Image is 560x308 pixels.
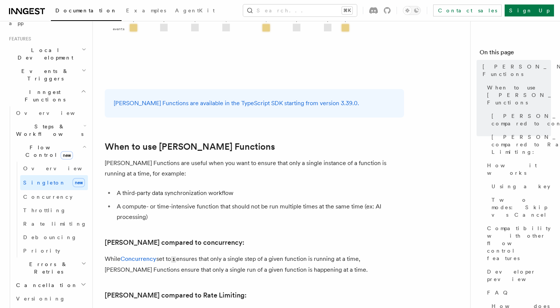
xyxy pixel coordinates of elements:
a: Sign Up [505,4,554,16]
p: While set to ensures that only a single step of a given function is running at a time, [PERSON_NA... [105,254,404,275]
span: AgentKit [175,7,215,13]
span: new [61,151,73,159]
a: Versioning [13,292,88,305]
span: Singleton [23,180,66,186]
span: Cancellation [13,281,78,289]
a: AgentKit [171,2,219,20]
a: Compatibility with other flow control features [484,222,551,265]
a: Concurrency [20,190,88,204]
button: Events & Triggers [6,64,88,85]
a: When to use [PERSON_NAME] Functions [105,141,275,152]
a: Overview [13,106,88,120]
span: Events & Triggers [6,67,82,82]
a: [PERSON_NAME] compared to concurrency: [105,237,244,248]
span: Priority [23,248,60,254]
span: Local Development [6,46,82,61]
span: Features [6,36,31,42]
p: [PERSON_NAME] Functions are useful when you want to ensure that only a single instance of a funct... [105,158,404,179]
li: A third-party data synchronization workflow [114,188,404,198]
span: Steps & Workflows [13,123,83,138]
a: Rate limiting [20,217,88,231]
span: new [73,178,85,187]
a: How it works [484,159,551,180]
a: Overview [20,162,88,175]
span: Developer preview [487,268,551,283]
a: Throttling [20,204,88,217]
li: A compute- or time-intensive function that should not be run multiple times at the same time (ex:... [114,201,404,222]
a: When to use [PERSON_NAME] Functions [484,81,551,109]
button: Local Development [6,43,88,64]
h4: On this page [480,48,551,60]
button: Cancellation [13,278,88,292]
span: Examples [126,7,166,13]
a: [PERSON_NAME] compared to concurrency: [489,109,551,130]
kbd: ⌘K [342,7,352,14]
span: Documentation [55,7,117,13]
a: [PERSON_NAME] compared to Rate Limiting: [105,290,247,301]
a: Examples [122,2,171,20]
span: Flow Control [13,144,82,159]
a: [PERSON_NAME] compared to Rate Limiting: [489,130,551,159]
a: Two modes: Skip vs Cancel [489,193,551,222]
p: [PERSON_NAME] Functions are available in the TypeScript SDK starting from version 3.39.0. [114,98,395,109]
a: [PERSON_NAME] Functions [480,60,551,81]
code: 1 [171,256,176,263]
span: FAQ [487,289,511,296]
span: Errors & Retries [13,260,81,275]
span: Debouncing [23,234,77,240]
button: Flow Controlnew [13,141,88,162]
a: Priority [20,244,88,257]
button: Errors & Retries [13,257,88,278]
button: Inngest Functions [6,85,88,106]
button: Toggle dark mode [403,6,421,15]
span: Throttling [23,207,66,213]
span: How it works [487,162,551,177]
span: Concurrency [23,194,73,200]
a: Singletonnew [20,175,88,190]
div: Flow Controlnew [13,162,88,257]
a: Developer preview [484,265,551,286]
a: FAQ [484,286,551,299]
button: Steps & Workflows [13,120,88,141]
a: Documentation [51,2,122,21]
span: Two modes: Skip vs Cancel [492,196,551,219]
span: Rate limiting [23,221,87,227]
button: Search...⌘K [243,4,357,16]
a: Using a key [489,180,551,193]
span: Inngest Functions [6,88,81,103]
span: Overview [23,165,100,171]
a: Concurrency [120,255,156,262]
a: Debouncing [20,231,88,244]
a: Contact sales [433,4,502,16]
span: Compatibility with other flow control features [487,225,551,262]
span: Using a key [492,183,550,190]
span: Overview [16,110,93,116]
span: Versioning [16,296,65,302]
